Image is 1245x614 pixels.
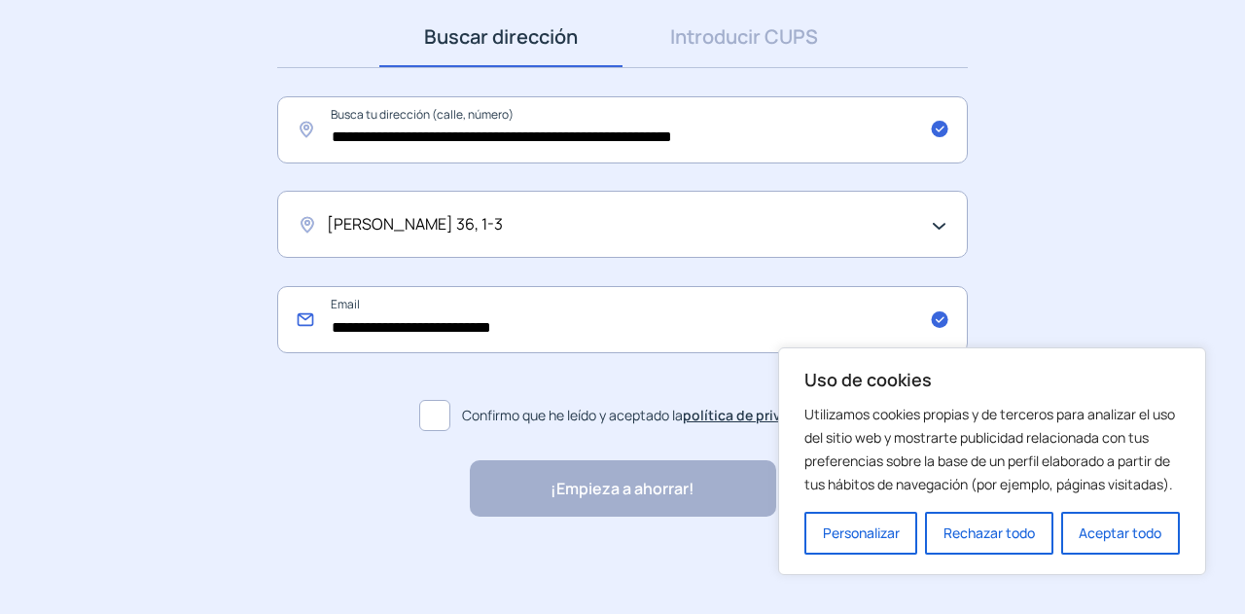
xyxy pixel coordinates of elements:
div: Uso de cookies [778,347,1206,575]
p: Utilizamos cookies propias y de terceros para analizar el uso del sitio web y mostrarte publicida... [804,403,1180,496]
button: Personalizar [804,512,917,555]
span: Confirmo que he leído y aceptado la [462,405,826,426]
span: [PERSON_NAME] 36, 1-3 [327,212,503,237]
a: Introducir CUPS [622,7,866,67]
button: Aceptar todo [1061,512,1180,555]
a: Buscar dirección [379,7,622,67]
p: Uso de cookies [804,368,1180,391]
button: Rechazar todo [925,512,1052,555]
a: política de privacidad [683,406,826,424]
